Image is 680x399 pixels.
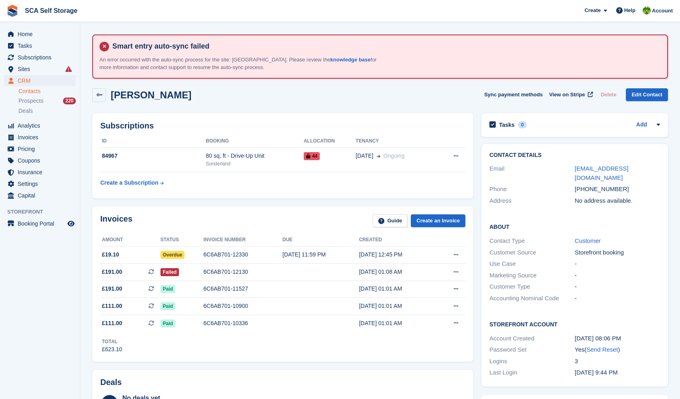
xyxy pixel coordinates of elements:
[4,218,76,229] a: menu
[489,334,575,343] div: Account Created
[100,152,206,160] div: 84967
[4,178,76,189] a: menu
[18,155,66,166] span: Coupons
[102,250,119,259] span: £19.10
[100,378,122,387] h2: Deals
[6,5,18,17] img: stora-icon-8386f47178a22dfd0bd8f6a31ec36ba5ce8667c1dd55bd0f319d3a0aa187defe.svg
[160,234,203,246] th: Status
[4,75,76,86] a: menu
[489,357,575,366] div: Logins
[100,175,164,190] a: Create a Subscription
[489,152,660,159] h2: Contact Details
[304,135,356,148] th: Allocation
[489,271,575,280] div: Marketing Source
[489,196,575,206] div: Address
[18,143,66,155] span: Pricing
[18,40,66,51] span: Tasks
[489,164,575,182] div: Email
[304,152,320,160] span: 44
[203,285,282,293] div: 6C6AB701-11527
[102,345,122,354] div: £623.10
[575,345,660,354] div: Yes
[18,97,76,105] a: Prospects 220
[99,56,380,71] p: An error occurred with the auto-sync process for the site: [GEOGRAPHIC_DATA]. Please review the f...
[66,219,76,228] a: Preview store
[100,234,160,246] th: Amount
[18,63,66,75] span: Sites
[4,132,76,143] a: menu
[575,196,660,206] div: No address available.
[206,135,304,148] th: Booking
[359,285,436,293] div: [DATE] 01:01 AM
[100,121,465,130] h2: Subscriptions
[575,237,601,244] a: Customer
[282,234,359,246] th: Due
[489,248,575,257] div: Customer Source
[489,222,660,230] h2: About
[100,214,132,228] h2: Invoices
[330,57,370,63] a: knowledge base
[489,345,575,354] div: Password Set
[643,6,651,14] img: Sam Chapman
[111,90,191,100] h2: [PERSON_NAME]
[160,302,175,310] span: Paid
[4,143,76,155] a: menu
[587,346,618,353] a: Send Reset
[575,282,660,291] div: -
[18,107,76,115] a: Deals
[63,98,76,104] div: 220
[18,178,66,189] span: Settings
[18,28,66,40] span: Home
[356,135,437,148] th: Tenancy
[18,167,66,178] span: Insurance
[499,121,515,128] h2: Tasks
[18,132,66,143] span: Invoices
[160,320,175,328] span: Paid
[575,185,660,194] div: [PHONE_NUMBER]
[518,121,527,128] div: 0
[575,369,618,376] time: 2025-05-11 20:44:40 UTC
[203,268,282,276] div: 6C6AB701-12130
[575,248,660,257] div: Storefront booking
[4,120,76,131] a: menu
[4,167,76,178] a: menu
[489,294,575,303] div: Accounting Nominal Code
[489,185,575,194] div: Phone
[18,75,66,86] span: CRM
[22,4,81,17] a: SCA Self Storage
[489,320,660,328] h2: Storefront Account
[203,250,282,259] div: 6C6AB701-12330
[585,346,620,353] span: ( )
[160,268,179,276] span: Failed
[102,319,122,328] span: £111.00
[636,120,647,130] a: Add
[575,259,660,269] div: -
[100,179,158,187] div: Create a Subscription
[4,52,76,63] a: menu
[100,135,206,148] th: ID
[575,357,660,366] div: 3
[203,234,282,246] th: Invoice number
[203,302,282,310] div: 6C6AB701-10900
[206,160,304,167] div: Sunderland
[575,165,629,181] a: [EMAIL_ADDRESS][DOMAIN_NAME]
[575,271,660,280] div: -
[102,338,122,345] div: Total
[489,368,575,377] div: Last Login
[203,319,282,328] div: 6C6AB701-10336
[359,302,436,310] div: [DATE] 01:01 AM
[102,268,122,276] span: £191.00
[4,40,76,51] a: menu
[206,152,304,160] div: 80 sq. ft - Drive-Up Unit
[359,250,436,259] div: [DATE] 12:45 PM
[65,66,72,72] i: Smart entry sync failures have occurred
[359,234,436,246] th: Created
[18,120,66,131] span: Analytics
[160,251,185,259] span: Overdue
[18,107,33,115] span: Deals
[356,152,373,160] span: [DATE]
[597,88,619,102] button: Delete
[652,7,673,15] span: Account
[282,250,359,259] div: [DATE] 11:59 PM
[489,282,575,291] div: Customer Type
